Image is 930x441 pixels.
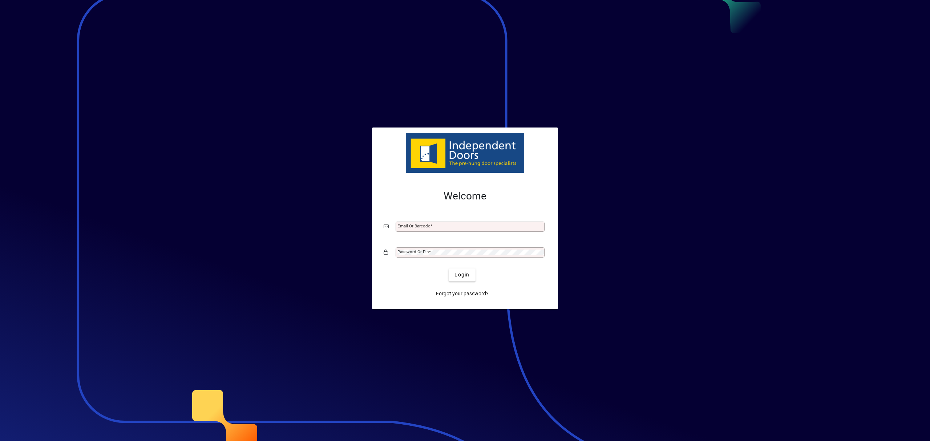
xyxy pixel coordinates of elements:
mat-label: Email or Barcode [397,223,430,228]
span: Forgot your password? [436,290,489,298]
h2: Welcome [384,190,546,202]
button: Login [449,268,475,282]
span: Login [454,271,469,279]
mat-label: Password or Pin [397,249,429,254]
a: Forgot your password? [433,287,492,300]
